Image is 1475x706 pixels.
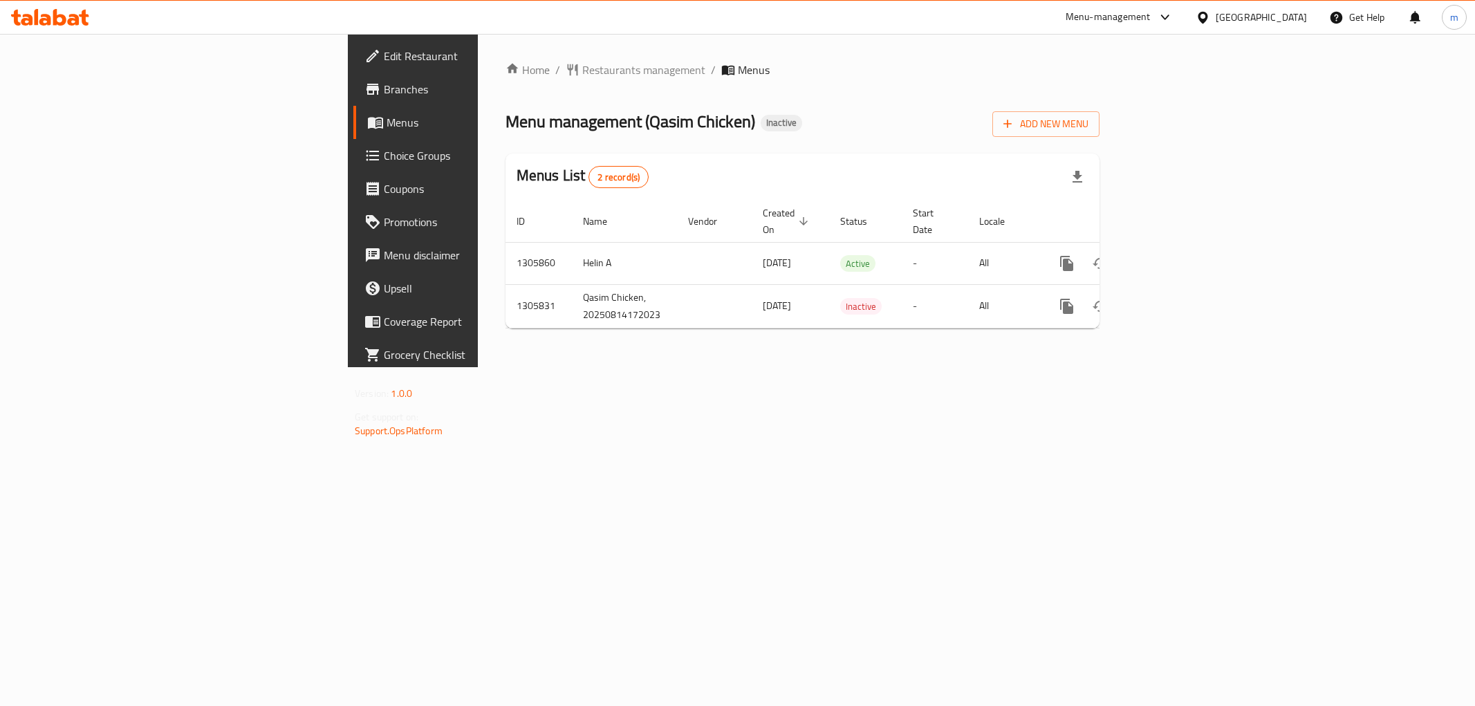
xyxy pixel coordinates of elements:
a: Restaurants management [566,62,705,78]
td: All [968,284,1039,328]
div: Inactive [761,115,802,131]
a: Upsell [353,272,594,305]
span: [DATE] [763,297,791,315]
button: Change Status [1084,290,1117,323]
span: Status [840,213,885,230]
span: 2 record(s) [589,171,648,184]
h2: Menus List [517,165,649,188]
span: Menus [738,62,770,78]
button: more [1050,247,1084,280]
span: Menus [387,114,583,131]
a: Support.OpsPlatform [355,422,443,440]
a: Coupons [353,172,594,205]
span: Branches [384,81,583,97]
td: Qasim Chicken, 20250814172023 [572,284,677,328]
span: Promotions [384,214,583,230]
div: Active [840,255,875,272]
a: Menu disclaimer [353,239,594,272]
a: Edit Restaurant [353,39,594,73]
span: Locale [979,213,1023,230]
span: m [1450,10,1458,25]
span: ID [517,213,543,230]
span: Menu disclaimer [384,247,583,263]
div: [GEOGRAPHIC_DATA] [1216,10,1307,25]
span: Version: [355,384,389,402]
th: Actions [1039,201,1194,243]
a: Choice Groups [353,139,594,172]
span: Get support on: [355,408,418,426]
span: Add New Menu [1003,115,1088,133]
span: Name [583,213,625,230]
td: - [902,242,968,284]
td: Helin A [572,242,677,284]
span: Restaurants management [582,62,705,78]
span: Menu management ( Qasim Chicken ) [505,106,755,137]
div: Total records count [588,166,649,188]
div: Menu-management [1066,9,1151,26]
a: Branches [353,73,594,106]
a: Promotions [353,205,594,239]
button: more [1050,290,1084,323]
nav: breadcrumb [505,62,1100,78]
td: - [902,284,968,328]
span: Vendor [688,213,735,230]
span: [DATE] [763,254,791,272]
span: Active [840,256,875,272]
span: Upsell [384,280,583,297]
span: Grocery Checklist [384,346,583,363]
span: Created On [763,205,813,238]
button: Add New Menu [992,111,1100,137]
span: Choice Groups [384,147,583,164]
div: Inactive [840,298,882,315]
table: enhanced table [505,201,1194,328]
span: Coverage Report [384,313,583,330]
span: Edit Restaurant [384,48,583,64]
a: Menus [353,106,594,139]
a: Coverage Report [353,305,594,338]
button: Change Status [1084,247,1117,280]
span: Coupons [384,180,583,197]
span: Start Date [913,205,952,238]
span: 1.0.0 [391,384,412,402]
a: Grocery Checklist [353,338,594,371]
td: All [968,242,1039,284]
div: Export file [1061,160,1094,194]
li: / [711,62,716,78]
span: Inactive [761,117,802,129]
span: Inactive [840,299,882,315]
